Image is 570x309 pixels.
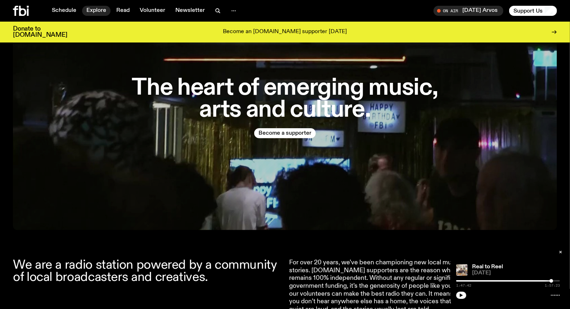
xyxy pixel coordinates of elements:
a: Real to Reel [472,264,503,270]
img: Jasper Craig Adams holds a vintage camera to his eye, obscuring his face. He is wearing a grey ju... [456,264,468,276]
button: Become a supporter [254,128,316,138]
a: Schedule [48,6,81,16]
span: [DATE] [472,270,560,276]
button: Support Us [509,6,557,16]
span: 1:47:42 [456,284,471,287]
span: 1:57:23 [545,284,560,287]
a: Explore [82,6,111,16]
span: Support Us [513,8,543,14]
a: Read [112,6,134,16]
h3: Donate to [DOMAIN_NAME] [13,26,67,38]
h2: We are a radio station powered by a community of local broadcasters and creatives. [13,259,281,283]
a: Volunteer [135,6,170,16]
p: Become an [DOMAIN_NAME] supporter [DATE] [223,29,347,35]
button: On Air[DATE] Arvos [434,6,503,16]
h1: The heart of emerging music, arts and culture. [124,77,446,121]
a: Newsletter [171,6,209,16]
